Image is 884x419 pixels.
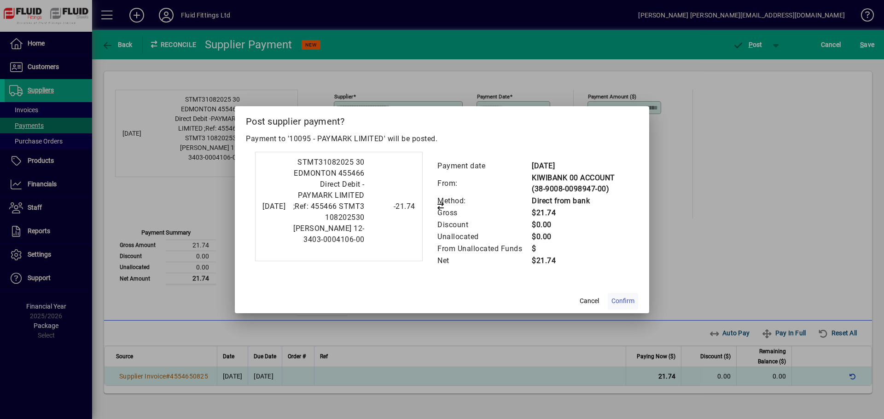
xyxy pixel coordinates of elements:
span: Confirm [611,296,634,306]
td: $0.00 [531,231,629,243]
button: Cancel [575,293,604,310]
span: STMT31082025 30 EDMONTON 455466 Direct Debit -PAYMARK LIMITED ;Ref: 455466 STMT3 108202530 [PERSO... [293,158,365,244]
td: Unallocated [437,231,531,243]
td: From: [437,172,531,195]
div: -21.74 [369,201,415,212]
td: From Unallocated Funds [437,243,531,255]
td: $21.74 [531,207,629,219]
td: KIWIBANK 00 ACCOUNT (38-9008-0098947-00) [531,172,629,195]
td: $ [531,243,629,255]
span: Cancel [580,296,599,306]
td: Payment date [437,160,531,172]
td: Net [437,255,531,267]
td: $0.00 [531,219,629,231]
td: Discount [437,219,531,231]
td: [DATE] [531,160,629,172]
td: Method: [437,195,531,207]
button: Confirm [608,293,638,310]
div: [DATE] [262,201,285,212]
td: $21.74 [531,255,629,267]
td: Gross [437,207,531,219]
p: Payment to '10095 - PAYMARK LIMITED' will be posted. [246,133,638,144]
h2: Post supplier payment? [235,106,649,133]
td: Direct from bank [531,195,629,207]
